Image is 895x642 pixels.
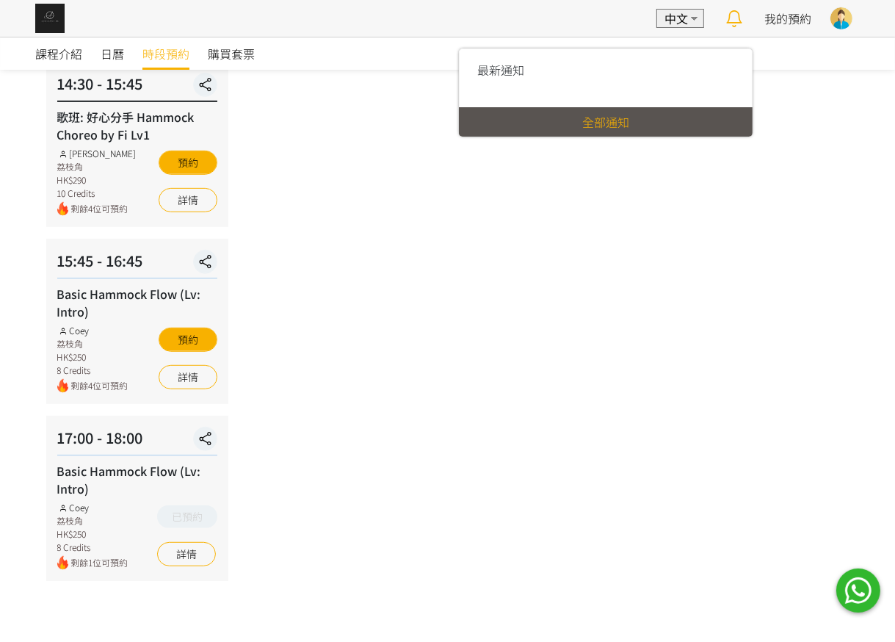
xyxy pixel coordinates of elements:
[57,73,217,102] div: 14:30 - 15:45
[159,328,217,352] button: 預約
[101,37,124,70] a: 日曆
[142,37,189,70] a: 時段預約
[157,542,216,566] a: 詳情
[57,541,128,554] div: 8 Credits
[35,45,82,62] span: 課程介紹
[57,527,128,541] div: HK$250
[57,250,217,279] div: 15:45 - 16:45
[159,188,217,212] a: 詳情
[159,151,217,175] button: 預約
[208,37,255,70] a: 購買套票
[71,379,128,393] span: 剩餘4位可預約
[57,108,217,143] div: 歌班: 好心分手 Hammock Choreo by Fi Lv1
[477,61,524,79] span: 最新通知
[142,45,189,62] span: 時段預約
[57,285,217,320] div: Basic Hammock Flow (Lv: Intro)
[57,350,128,364] div: HK$250
[57,147,137,160] div: [PERSON_NAME]
[57,173,137,187] div: HK$290
[57,556,68,570] img: fire.png
[57,501,128,514] div: Coey
[57,379,68,393] img: fire.png
[582,113,629,131] a: 全部通知
[157,505,217,528] button: 已預約
[57,160,137,173] div: 荔枝角
[57,337,128,350] div: 荔枝角
[57,202,68,216] img: fire.png
[57,462,217,497] div: Basic Hammock Flow (Lv: Intro)
[208,45,255,62] span: 購買套票
[57,427,217,456] div: 17:00 - 18:00
[57,187,137,200] div: 10 Credits
[35,37,82,70] a: 課程介紹
[57,364,128,377] div: 8 Credits
[764,10,811,27] a: 我的預約
[57,514,128,527] div: 荔枝角
[57,324,128,337] div: Coey
[101,45,124,62] span: 日曆
[71,556,128,570] span: 剩餘1位可預約
[35,4,65,33] img: img_61c0148bb0266
[71,202,137,216] span: 剩餘4位可預約
[159,365,217,389] a: 詳情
